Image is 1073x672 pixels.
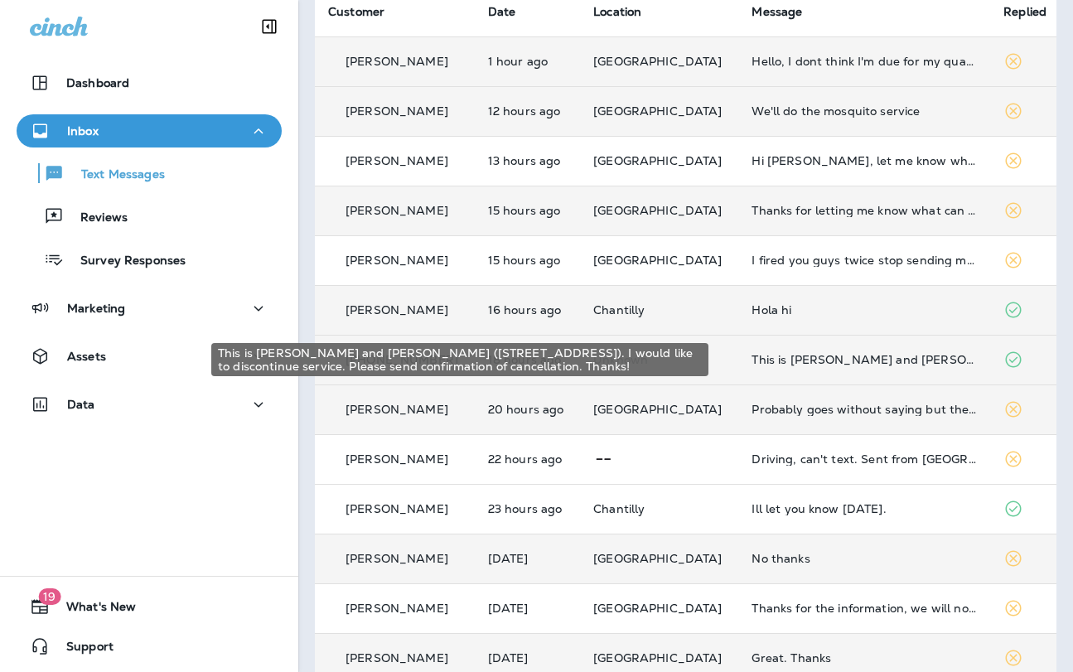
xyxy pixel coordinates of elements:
span: What's New [50,600,136,620]
p: Inbox [67,124,99,138]
span: [GEOGRAPHIC_DATA] [593,54,722,69]
div: No thanks [752,552,977,565]
div: This is Josh and Hannah Morris (1814 Forestdale Drive Grapevine, TX 76051). I would like to disco... [752,353,977,366]
p: Aug 25, 2025 06:24 PM [488,602,567,615]
p: Aug 25, 2025 06:23 PM [488,651,567,665]
div: Driving, can't text. Sent from MUROGUE [752,452,977,466]
span: [GEOGRAPHIC_DATA] [593,203,722,218]
span: [GEOGRAPHIC_DATA] [593,104,722,118]
p: Aug 27, 2025 06:36 AM [488,55,567,68]
button: Collapse Sidebar [246,10,292,43]
p: Aug 26, 2025 08:41 AM [488,502,567,515]
p: [PERSON_NAME] [346,452,448,466]
p: Reviews [64,210,128,226]
span: Message [752,4,802,19]
div: Ill let you know tomorrow. [752,502,977,515]
button: Dashboard [17,66,282,99]
p: Text Messages [65,167,165,183]
p: Survey Responses [64,254,186,269]
div: Hola hi [752,303,977,317]
button: Assets [17,340,282,373]
span: Support [50,640,114,660]
button: Data [17,388,282,421]
p: Data [67,398,95,411]
p: [PERSON_NAME] [346,104,448,118]
button: Text Messages [17,156,282,191]
p: [PERSON_NAME] [346,55,448,68]
span: Chantilly [593,501,645,516]
p: [PERSON_NAME] [346,602,448,615]
p: [PERSON_NAME] [346,552,448,565]
span: Customer [328,4,384,19]
p: Aug 26, 2025 10:03 AM [488,452,567,466]
div: Hello, I dont think I'm due for my quarterly service yet, but I've been seeing a lot of pests in ... [752,55,977,68]
p: [PERSON_NAME] [346,303,448,317]
p: Marketing [67,302,125,315]
button: Reviews [17,199,282,234]
div: Thanks for the information, we will not be using the separate service. [752,602,977,615]
span: Date [488,4,516,19]
span: [GEOGRAPHIC_DATA] [593,601,722,616]
p: Dashboard [66,76,129,89]
p: Aug 26, 2025 05:19 PM [488,204,567,217]
span: Chantilly [593,302,645,317]
button: Survey Responses [17,242,282,277]
p: [PERSON_NAME] [346,254,448,267]
p: [PERSON_NAME] [346,204,448,217]
p: [PERSON_NAME] [346,502,448,515]
p: Aug 25, 2025 07:34 PM [488,552,567,565]
div: I fired you guys twice stop sending me marketing text and emails [752,254,977,267]
span: Location [593,4,641,19]
span: Replied [1003,4,1046,19]
p: Aug 26, 2025 11:36 AM [488,403,567,416]
div: Probably goes without saying but the pool is not stagnant water😊 [752,403,977,416]
div: Hi Steven, let me know what next week looks like to spray for mosquitoes [752,154,977,167]
span: [GEOGRAPHIC_DATA] [593,650,722,665]
span: [GEOGRAPHIC_DATA] [593,253,722,268]
div: Thanks for letting me know what can be done to keep from seeing rats in the yard near my house! T... [752,204,977,217]
button: Marketing [17,292,282,325]
p: Aug 26, 2025 04:37 PM [488,254,567,267]
button: Inbox [17,114,282,147]
span: [GEOGRAPHIC_DATA] [593,153,722,168]
span: 19 [38,588,60,605]
p: Aug 26, 2025 03:58 PM [488,303,567,317]
div: We'll do the mosquito service [752,104,977,118]
p: Assets [67,350,106,363]
p: [PERSON_NAME] [346,651,448,665]
div: Great. Thanks [752,651,977,665]
span: [GEOGRAPHIC_DATA] [593,551,722,566]
div: This is [PERSON_NAME] and [PERSON_NAME] ([STREET_ADDRESS]). I would like to discontinue service. ... [211,343,708,376]
p: [PERSON_NAME] [346,154,448,167]
button: Support [17,630,282,663]
p: Aug 26, 2025 06:38 PM [488,154,567,167]
span: [GEOGRAPHIC_DATA] [593,402,722,417]
p: [PERSON_NAME] [346,403,448,416]
p: Aug 26, 2025 07:29 PM [488,104,567,118]
button: 19What's New [17,590,282,623]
